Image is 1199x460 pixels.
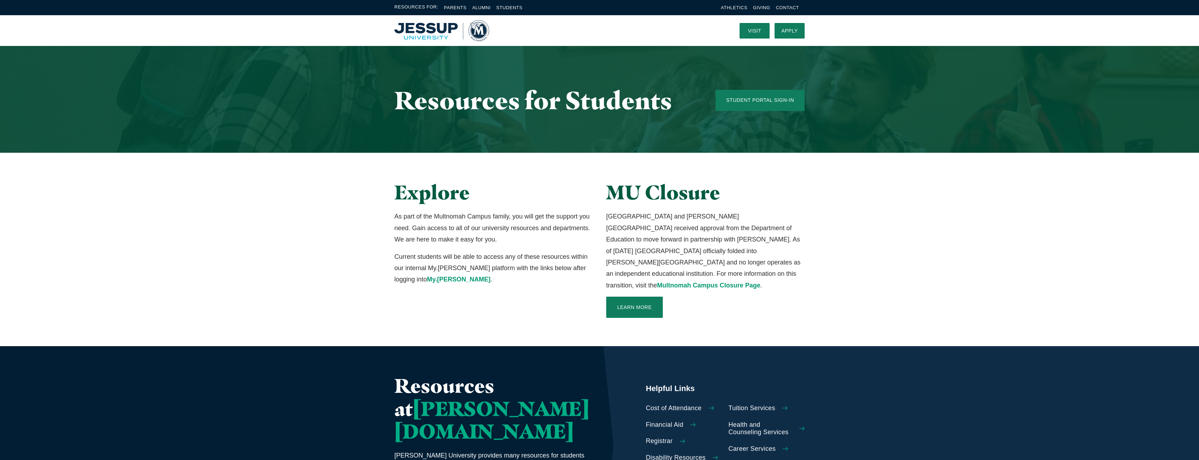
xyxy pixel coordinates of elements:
a: Registrar [646,437,722,445]
h2: MU Closure [606,181,805,204]
a: Health and Counseling Services [729,421,805,436]
h2: Resources at [394,374,589,443]
h2: Explore [394,181,593,204]
p: [GEOGRAPHIC_DATA] and [PERSON_NAME][GEOGRAPHIC_DATA] received approval from the Department of Edu... [606,211,805,291]
a: Career Services [729,445,805,453]
h1: Resources for Students [394,87,687,114]
img: Multnomah University Logo [394,20,489,41]
a: Multnomah Campus Closure Page [657,282,760,289]
h5: Helpful Links [646,383,805,394]
a: Learn More [606,297,663,318]
span: Resources For: [394,4,438,12]
p: As part of the Multnomah Campus family, you will get the support you need. Gain access to all of ... [394,211,593,245]
a: Student Portal Sign-In [716,90,805,111]
a: Alumni [472,5,491,10]
a: Students [496,5,522,10]
a: Tuition Services [729,404,805,412]
a: Athletics [721,5,747,10]
span: Financial Aid [646,421,683,429]
a: Contact [776,5,799,10]
span: Career Services [729,445,776,453]
a: Financial Aid [646,421,722,429]
a: Home [394,20,489,41]
p: Current students will be able to access any of these resources within our internal My.[PERSON_NAM... [394,251,593,285]
span: Health and Counseling Services [729,421,793,436]
a: My.[PERSON_NAME] [427,276,491,283]
a: Visit [740,23,770,39]
span: Cost of Attendance [646,404,702,412]
a: Apply [775,23,805,39]
span: Registrar [646,437,673,445]
a: Giving [753,5,770,10]
a: Cost of Attendance [646,404,722,412]
span: Tuition Services [729,404,775,412]
span: [PERSON_NAME][DOMAIN_NAME] [394,396,589,443]
a: Parents [444,5,467,10]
